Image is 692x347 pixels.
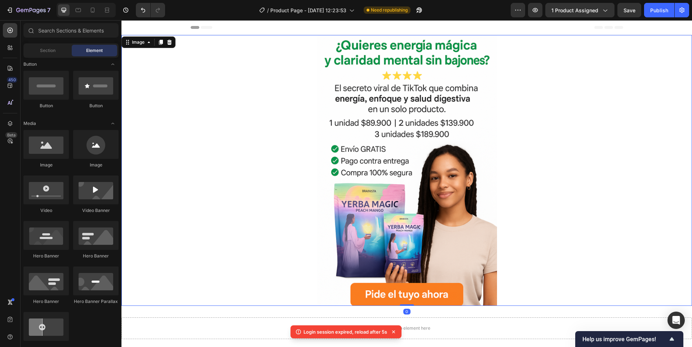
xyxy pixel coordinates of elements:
span: Element [86,47,103,54]
span: / [267,6,269,14]
span: Button [23,61,37,68]
p: 7 [47,6,50,14]
div: Hero Banner [23,253,69,259]
div: Hero Banner Parallax [73,298,119,305]
div: Beta [5,132,17,138]
div: Drop element here [271,305,309,311]
span: Product Page - [DATE] 12:23:53 [270,6,346,14]
div: Publish [650,6,668,14]
div: Open Intercom Messenger [667,312,685,329]
span: Section [40,47,56,54]
div: Hero Banner [73,253,119,259]
input: Search Sections & Elements [23,23,119,38]
div: Undo/Redo [136,3,165,17]
button: Show survey - Help us improve GemPages! [582,335,676,343]
div: 450 [7,77,17,83]
button: Save [617,3,641,17]
span: Help us improve GemPages! [582,336,667,343]
span: Toggle open [107,58,119,70]
span: 1 product assigned [551,6,598,14]
span: Media [23,120,36,127]
span: Toggle open [107,118,119,129]
button: 7 [3,3,54,17]
div: Button [23,103,69,109]
div: Hero Banner [23,298,69,305]
div: Video Banner [73,207,119,214]
div: Button [73,103,119,109]
button: 1 product assigned [545,3,615,17]
p: Login session expired, reload after 5s [303,328,387,335]
div: Video [23,207,69,214]
div: Image [73,162,119,168]
span: Save [624,7,635,13]
iframe: Design area [121,20,692,347]
button: Publish [644,3,674,17]
div: 0 [282,289,289,294]
div: Image [23,162,69,168]
span: Need republishing [371,7,408,13]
